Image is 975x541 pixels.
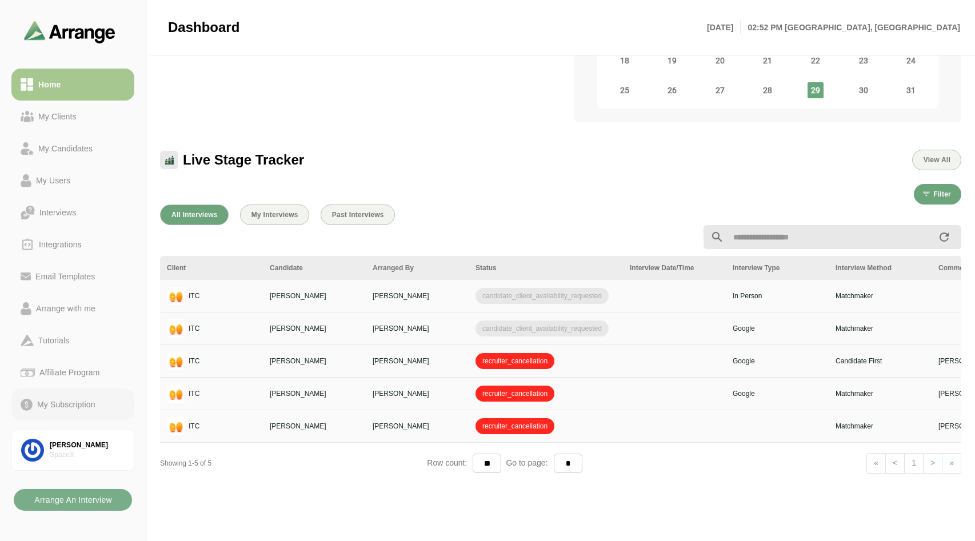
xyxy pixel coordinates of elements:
[33,398,100,411] div: My Subscription
[475,263,616,273] div: Status
[34,110,81,123] div: My Clients
[11,197,134,229] a: Interviews
[11,388,134,420] a: My Subscription
[34,489,112,511] b: Arrange An Interview
[856,82,872,98] span: Saturday 30 August 2025
[24,21,115,43] img: arrangeai-name-small-logo.4d2b8aee.svg
[903,82,919,98] span: Sunday 31 August 2025
[923,156,950,164] span: View All
[11,324,134,356] a: Tutorials
[836,388,925,399] p: Matchmaker
[240,205,309,225] button: My Interviews
[712,82,728,98] span: Wednesday 27 August 2025
[34,334,74,347] div: Tutorials
[836,263,925,273] div: Interview Method
[733,323,822,334] p: Google
[183,151,304,169] span: Live Stage Tracker
[664,82,680,98] span: Tuesday 26 August 2025
[34,142,97,155] div: My Candidates
[189,388,199,399] p: ITC
[475,353,554,369] span: recruiter_cancellation
[427,458,473,467] span: Row count:
[167,287,185,305] img: logo
[31,270,99,283] div: Email Templates
[11,133,134,165] a: My Candidates
[903,53,919,69] span: Sunday 24 August 2025
[167,384,185,403] img: logo
[35,366,104,379] div: Affiliate Program
[270,263,359,273] div: Candidate
[707,21,741,34] p: [DATE]
[171,211,218,219] span: All Interviews
[270,323,359,334] p: [PERSON_NAME]
[808,53,824,69] span: Friday 22 August 2025
[189,421,199,431] p: ITC
[373,291,462,301] p: [PERSON_NAME]
[11,69,134,101] a: Home
[937,230,951,244] i: appended action
[270,388,359,399] p: [PERSON_NAME]
[251,211,298,219] span: My Interviews
[321,205,395,225] button: Past Interviews
[50,450,125,460] div: SpaceX
[270,356,359,366] p: [PERSON_NAME]
[373,356,462,366] p: [PERSON_NAME]
[270,421,359,431] p: [PERSON_NAME]
[373,263,462,273] div: Arranged By
[475,320,609,336] span: candidate_client_availability_requested
[373,388,462,399] p: [PERSON_NAME]
[741,21,960,34] p: 02:52 PM [GEOGRAPHIC_DATA], [GEOGRAPHIC_DATA]
[475,418,554,434] span: recruiter_cancellation
[11,356,134,388] a: Affiliate Program
[617,82,633,98] span: Monday 25 August 2025
[933,190,951,198] span: Filter
[733,263,822,273] div: Interview Type
[11,165,134,197] a: My Users
[733,388,822,399] p: Google
[35,206,81,219] div: Interviews
[189,291,199,301] p: ITC
[836,421,925,431] p: Matchmaker
[11,292,134,324] a: Arrange with me
[167,417,185,435] img: logo
[836,356,925,366] p: Candidate First
[34,238,86,251] div: Integrations
[270,291,359,301] p: [PERSON_NAME]
[856,53,872,69] span: Saturday 23 August 2025
[189,323,199,334] p: ITC
[14,489,132,511] button: Arrange An Interview
[617,53,633,69] span: Monday 18 August 2025
[808,82,824,98] span: Friday 29 August 2025
[31,302,100,315] div: Arrange with me
[11,101,134,133] a: My Clients
[733,356,822,366] p: Google
[501,458,553,467] span: Go to page:
[712,53,728,69] span: Wednesday 20 August 2025
[31,174,75,187] div: My Users
[167,352,185,370] img: logo
[167,319,185,338] img: logo
[912,150,961,170] button: View All
[34,78,65,91] div: Home
[760,82,776,98] span: Thursday 28 August 2025
[630,263,719,273] div: Interview Date/Time
[11,261,134,292] a: Email Templates
[664,53,680,69] span: Tuesday 19 August 2025
[189,356,199,366] p: ITC
[373,421,462,431] p: [PERSON_NAME]
[760,53,776,69] span: Thursday 21 August 2025
[168,19,239,36] span: Dashboard
[11,430,134,471] a: [PERSON_NAME]SpaceX
[733,291,822,301] p: In Person
[914,184,961,205] button: Filter
[50,440,125,450] div: [PERSON_NAME]
[373,323,462,334] p: [PERSON_NAME]
[160,458,427,468] div: Showing 1-5 of 5
[836,323,925,334] p: Matchmaker
[11,229,134,261] a: Integrations
[331,211,384,219] span: Past Interviews
[167,263,256,273] div: Client
[475,386,554,402] span: recruiter_cancellation
[475,288,609,304] span: candidate_client_availability_requested
[160,205,229,225] button: All Interviews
